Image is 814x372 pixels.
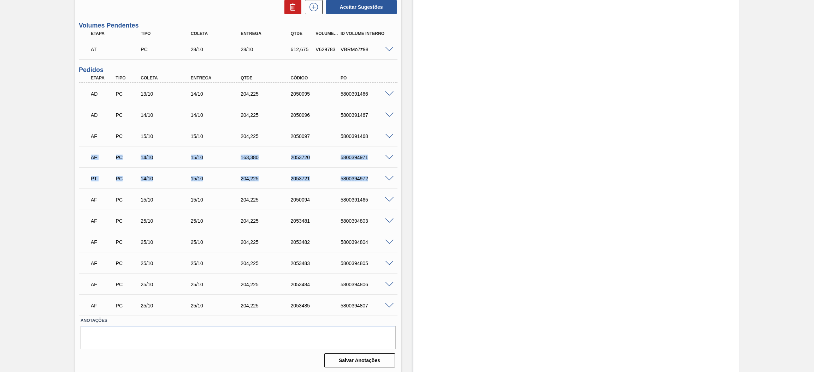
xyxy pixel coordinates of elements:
[89,256,116,271] div: Aguardando Faturamento
[239,282,296,287] div: 204,225
[114,112,141,118] div: Pedido de Compra
[239,176,296,181] div: 204,225
[289,218,346,224] div: 2053481
[139,239,196,245] div: 25/10/2025
[114,155,141,160] div: Pedido de Compra
[189,282,246,287] div: 25/10/2025
[189,47,246,52] div: 28/10/2025
[89,298,116,313] div: Aguardando Faturamento
[239,47,296,52] div: 28/10/2025
[339,303,396,308] div: 5800394807
[239,133,296,139] div: 204,225
[91,155,114,160] p: AF
[239,112,296,118] div: 204,225
[339,282,396,287] div: 5800394806
[289,282,346,287] div: 2053484
[91,239,114,245] p: AF
[339,176,396,181] div: 5800394972
[89,277,116,292] div: Aguardando Faturamento
[91,91,114,97] p: AD
[89,128,116,144] div: Aguardando Faturamento
[91,282,114,287] p: AF
[289,31,316,36] div: Qtde
[139,47,196,52] div: Pedido de Compra
[289,176,346,181] div: 2053721
[139,31,196,36] div: Tipo
[314,47,341,52] div: V629783
[289,155,346,160] div: 2053720
[289,91,346,97] div: 2050095
[339,260,396,266] div: 5800394805
[91,47,144,52] p: AT
[89,213,116,229] div: Aguardando Faturamento
[239,218,296,224] div: 204,225
[339,31,396,36] div: Id Volume Interno
[239,31,296,36] div: Entrega
[189,76,246,80] div: Entrega
[189,155,246,160] div: 15/10/2025
[139,260,196,266] div: 25/10/2025
[289,303,346,308] div: 2053485
[139,91,196,97] div: 13/10/2025
[114,133,141,139] div: Pedido de Compra
[339,239,396,245] div: 5800394804
[114,303,141,308] div: Pedido de Compra
[79,22,397,29] h3: Volumes Pendentes
[189,197,246,203] div: 15/10/2025
[139,303,196,308] div: 25/10/2025
[89,150,116,165] div: Aguardando Faturamento
[189,260,246,266] div: 25/10/2025
[139,133,196,139] div: 15/10/2025
[339,112,396,118] div: 5800391467
[89,192,116,208] div: Aguardando Faturamento
[91,197,114,203] p: AF
[339,197,396,203] div: 5800391465
[239,239,296,245] div: 204,225
[324,353,395,367] button: Salvar Anotações
[139,197,196,203] div: 15/10/2025
[114,239,141,245] div: Pedido de Compra
[114,91,141,97] div: Pedido de Compra
[289,133,346,139] div: 2050097
[189,239,246,245] div: 25/10/2025
[239,260,296,266] div: 204,225
[91,176,114,181] p: PT
[91,260,114,266] p: AF
[189,303,246,308] div: 25/10/2025
[289,47,316,52] div: 612,675
[314,31,341,36] div: Volume Portal
[114,282,141,287] div: Pedido de Compra
[339,218,396,224] div: 5800394803
[89,86,116,102] div: Aguardando Descarga
[91,303,114,308] p: AF
[139,218,196,224] div: 25/10/2025
[239,91,296,97] div: 204,225
[339,47,396,52] div: VBRMo7z98
[114,76,141,80] div: Tipo
[289,260,346,266] div: 2053483
[189,112,246,118] div: 14/10/2025
[289,197,346,203] div: 2050094
[81,316,396,326] label: Anotações
[289,76,346,80] div: Código
[339,133,396,139] div: 5800391468
[139,76,196,80] div: Coleta
[89,42,146,57] div: Aguardando Informações de Transporte
[189,31,246,36] div: Coleta
[79,66,397,74] h3: Pedidos
[239,303,296,308] div: 204,225
[114,197,141,203] div: Pedido de Compra
[114,260,141,266] div: Pedido de Compra
[91,112,114,118] p: AD
[114,218,141,224] div: Pedido de Compra
[239,155,296,160] div: 163,380
[239,76,296,80] div: Qtde
[339,155,396,160] div: 5800394971
[289,112,346,118] div: 2050096
[89,107,116,123] div: Aguardando Descarga
[139,282,196,287] div: 25/10/2025
[91,133,114,139] p: AF
[339,91,396,97] div: 5800391466
[89,171,116,186] div: Pedido em Trânsito
[189,176,246,181] div: 15/10/2025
